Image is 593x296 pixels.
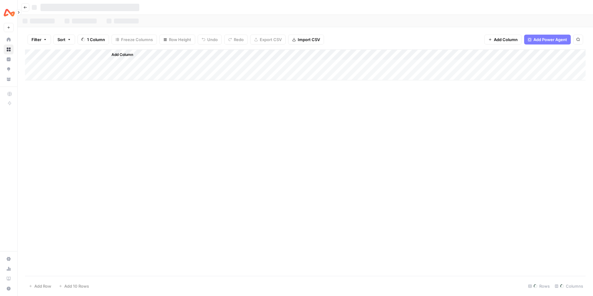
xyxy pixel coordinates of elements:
button: Add Column [103,51,136,59]
button: Workspace: Airwallex [4,5,14,20]
button: Add Power Agent [524,35,571,44]
span: Add Column [494,36,518,43]
div: Columns [552,281,586,291]
a: Insights [4,54,14,64]
span: Export CSV [260,36,282,43]
button: Add Row [25,281,55,291]
span: Sort [57,36,65,43]
a: Browse [4,44,14,54]
div: Rows [526,281,552,291]
span: Add Row [34,283,51,289]
button: Row Height [159,35,195,44]
span: Redo [234,36,244,43]
a: Your Data [4,74,14,84]
a: Learning Hub [4,274,14,284]
a: Home [4,35,14,44]
button: Help + Support [4,284,14,294]
button: Export CSV [250,35,286,44]
span: Add 10 Rows [64,283,89,289]
span: Undo [207,36,218,43]
span: Freeze Columns [121,36,153,43]
img: Airwallex Logo [4,7,15,18]
a: Settings [4,254,14,264]
span: Add Power Agent [533,36,567,43]
button: 1 Column [78,35,109,44]
button: Freeze Columns [111,35,157,44]
button: Import CSV [288,35,324,44]
span: Filter [32,36,41,43]
button: Add 10 Rows [55,281,93,291]
span: Add Column [111,52,133,57]
button: Sort [53,35,75,44]
button: Add Column [484,35,522,44]
span: 1 Column [87,36,105,43]
button: Filter [27,35,51,44]
button: Undo [198,35,222,44]
a: Usage [4,264,14,274]
a: Opportunities [4,64,14,74]
span: Import CSV [298,36,320,43]
button: Redo [224,35,248,44]
span: Row Height [169,36,191,43]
